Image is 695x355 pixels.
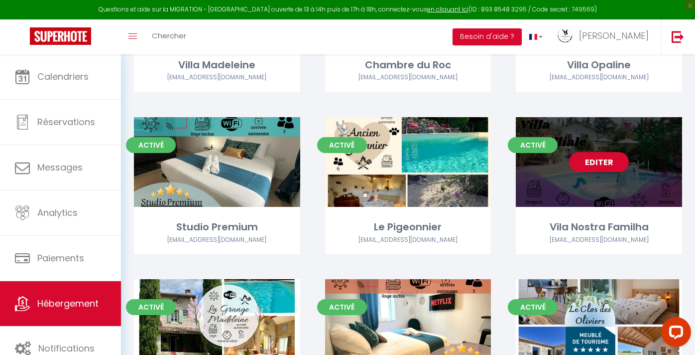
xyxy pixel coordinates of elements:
[317,137,367,153] span: Activé
[37,297,99,310] span: Hébergement
[126,137,176,153] span: Activé
[453,28,522,45] button: Besoin d'aide ?
[672,30,684,43] img: logout
[30,27,91,45] img: Super Booking
[38,342,95,355] span: Notifications
[37,252,84,264] span: Paiements
[558,28,573,43] img: ...
[134,219,300,235] div: Studio Premium
[325,235,491,245] div: Airbnb
[317,299,367,315] span: Activé
[187,314,247,334] a: Editer
[516,219,682,235] div: Vila Nostra Familha
[427,5,468,13] a: en cliquant ici
[325,57,491,73] div: Chambre du Roc
[516,73,682,82] div: Airbnb
[569,152,629,172] a: Editer
[569,314,629,334] a: Editer
[508,137,558,153] span: Activé
[378,314,438,334] a: Editer
[152,30,186,41] span: Chercher
[653,313,695,355] iframe: LiveChat chat widget
[550,19,661,54] a: ... [PERSON_NAME]
[516,57,682,73] div: Villa Opaline
[325,219,491,235] div: Le Pigeonnier
[37,206,78,219] span: Analytics
[37,116,95,128] span: Réservations
[126,299,176,315] span: Activé
[378,152,438,172] a: Editer
[516,235,682,245] div: Airbnb
[134,73,300,82] div: Airbnb
[134,235,300,245] div: Airbnb
[187,152,247,172] a: Editer
[37,70,89,83] span: Calendriers
[144,19,194,54] a: Chercher
[134,57,300,73] div: Villa Madeleine
[325,73,491,82] div: Airbnb
[579,29,649,42] span: [PERSON_NAME]
[37,161,83,174] span: Messages
[508,299,558,315] span: Activé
